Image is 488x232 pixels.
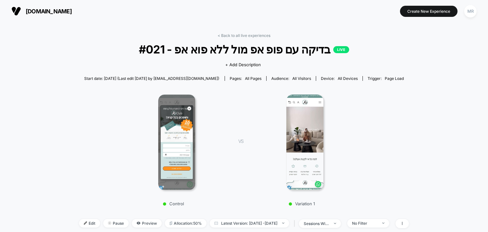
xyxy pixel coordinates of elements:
div: MR [464,5,477,18]
img: end [334,223,336,224]
span: Allocation: 50% [165,219,207,228]
img: rebalance [170,221,172,225]
div: Pages: [230,76,261,81]
img: end [282,222,284,224]
span: Edit [79,219,100,228]
span: Pause [103,219,129,228]
div: No Filter [352,221,377,226]
span: + Add Description [225,62,261,68]
button: Create New Experience [400,6,457,17]
div: sessions with impression [304,221,329,226]
a: < Back to all live experiences [218,33,270,38]
img: edit [84,221,87,225]
span: #021 - בדיקה עם פופ אפ מול ללא פוא אפ [96,43,392,56]
span: Latest Version: [DATE] - [DATE] [210,219,289,228]
button: [DOMAIN_NAME] [10,6,74,16]
button: MR [462,5,478,18]
span: Start date: [DATE] (Last edit [DATE] by [EMAIL_ADDRESS][DOMAIN_NAME]) [84,76,219,81]
span: VS [238,138,243,144]
p: Variation 1 [250,201,354,206]
span: [DOMAIN_NAME] [26,8,72,15]
p: Control [122,201,226,206]
span: Device: [316,76,363,81]
img: calendar [214,221,218,225]
span: All Visitors [292,76,311,81]
img: Variation 1 main [286,95,323,190]
p: LIVE [333,46,349,53]
span: all devices [338,76,358,81]
img: end [382,222,384,224]
img: end [108,221,111,225]
span: all pages [245,76,261,81]
span: Preview [132,219,162,228]
span: | [292,219,299,228]
div: Trigger: [368,76,404,81]
span: Page Load [385,76,404,81]
img: Visually logo [11,6,21,16]
img: Control main [158,95,196,190]
div: Audience: [271,76,311,81]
